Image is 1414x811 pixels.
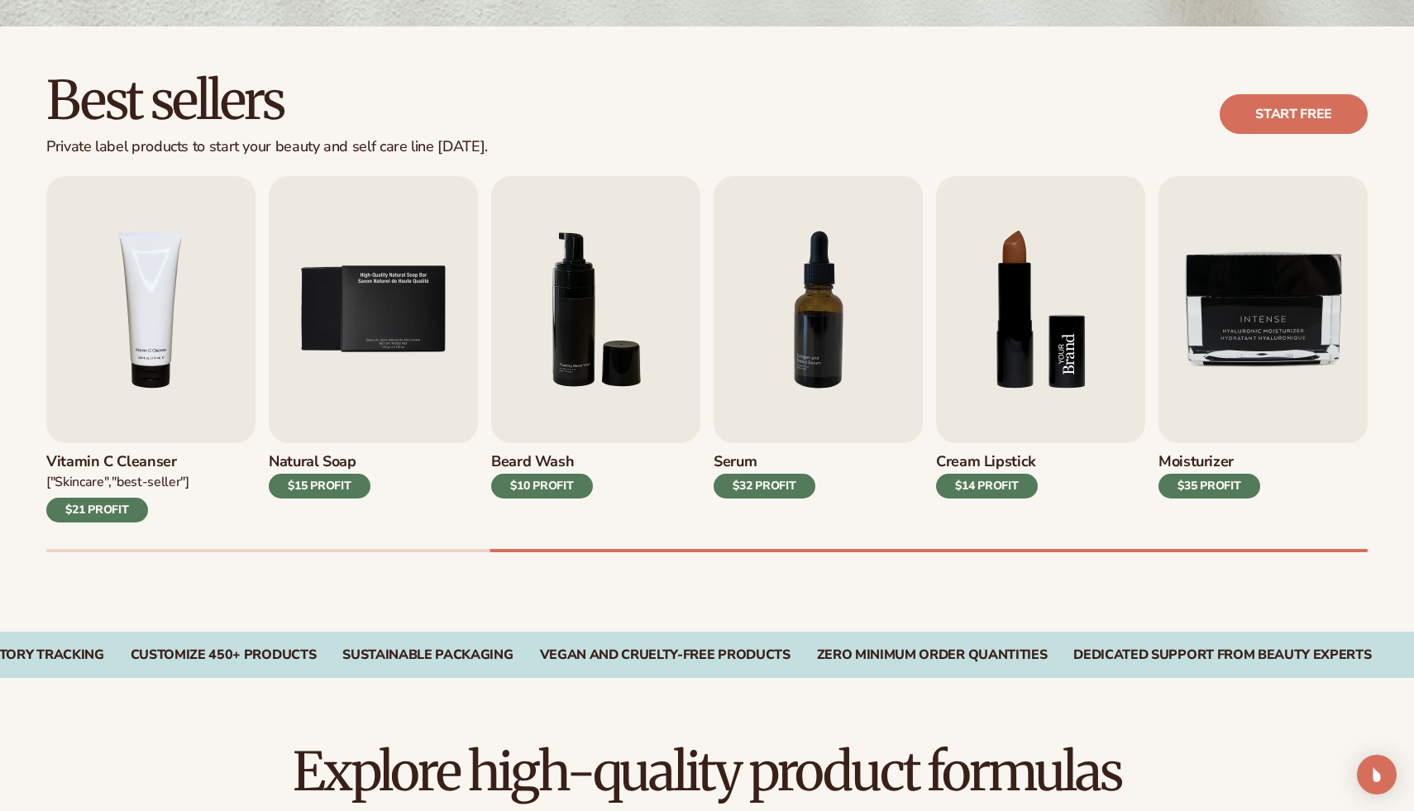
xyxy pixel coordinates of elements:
h2: Best sellers [46,73,488,128]
h3: Moisturizer [1158,453,1260,471]
h3: Serum [714,453,815,471]
div: $10 PROFIT [491,474,593,499]
img: Shopify Image 12 [936,176,1145,443]
div: $14 PROFIT [936,474,1038,499]
a: 4 / 9 [46,176,256,522]
h3: Beard Wash [491,453,593,471]
div: CUSTOMIZE 450+ PRODUCTS [131,647,317,663]
div: $15 PROFIT [269,474,370,499]
a: 9 / 9 [1158,176,1368,522]
h3: Vitamin C Cleanser [46,453,189,471]
h3: Cream Lipstick [936,453,1038,471]
div: Open Intercom Messenger [1357,755,1397,794]
div: $32 PROFIT [714,474,815,499]
div: VEGAN AND CRUELTY-FREE PRODUCTS [540,647,791,663]
h3: Natural Soap [269,453,370,471]
h2: Explore high-quality product formulas [46,744,1368,799]
div: ["Skincare","Best-seller"] [46,474,189,491]
div: DEDICATED SUPPORT FROM BEAUTY EXPERTS [1073,647,1371,663]
a: 8 / 9 [936,176,1145,522]
div: $35 PROFIT [1158,474,1260,499]
a: Start free [1220,94,1368,134]
a: 5 / 9 [269,176,478,522]
div: SUSTAINABLE PACKAGING [342,647,513,663]
a: 6 / 9 [491,176,700,522]
div: ZERO MINIMUM ORDER QUANTITIES [817,647,1048,663]
div: $21 PROFIT [46,498,148,522]
a: 7 / 9 [714,176,923,522]
div: Private label products to start your beauty and self care line [DATE]. [46,138,488,156]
